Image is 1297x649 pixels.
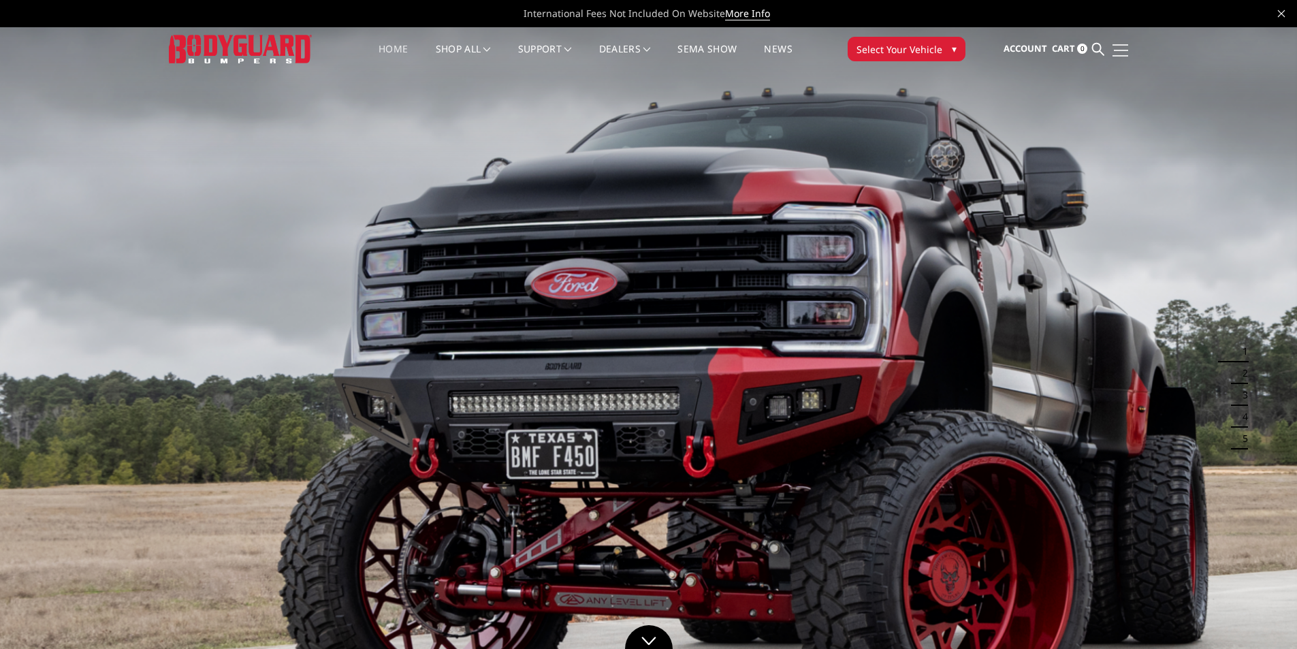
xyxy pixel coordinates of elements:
[764,44,792,71] a: News
[1052,42,1075,54] span: Cart
[725,7,770,20] a: More Info
[1229,584,1297,649] iframe: Chat Widget
[169,35,312,63] img: BODYGUARD BUMPERS
[599,44,651,71] a: Dealers
[436,44,491,71] a: shop all
[952,42,957,56] span: ▾
[518,44,572,71] a: Support
[1004,31,1047,67] a: Account
[1234,428,1248,449] button: 5 of 5
[1052,31,1087,67] a: Cart 0
[856,42,942,57] span: Select Your Vehicle
[1234,341,1248,362] button: 1 of 5
[1234,362,1248,384] button: 2 of 5
[848,37,965,61] button: Select Your Vehicle
[1234,384,1248,406] button: 3 of 5
[1004,42,1047,54] span: Account
[1077,44,1087,54] span: 0
[379,44,408,71] a: Home
[1234,406,1248,428] button: 4 of 5
[677,44,737,71] a: SEMA Show
[625,625,673,649] a: Click to Down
